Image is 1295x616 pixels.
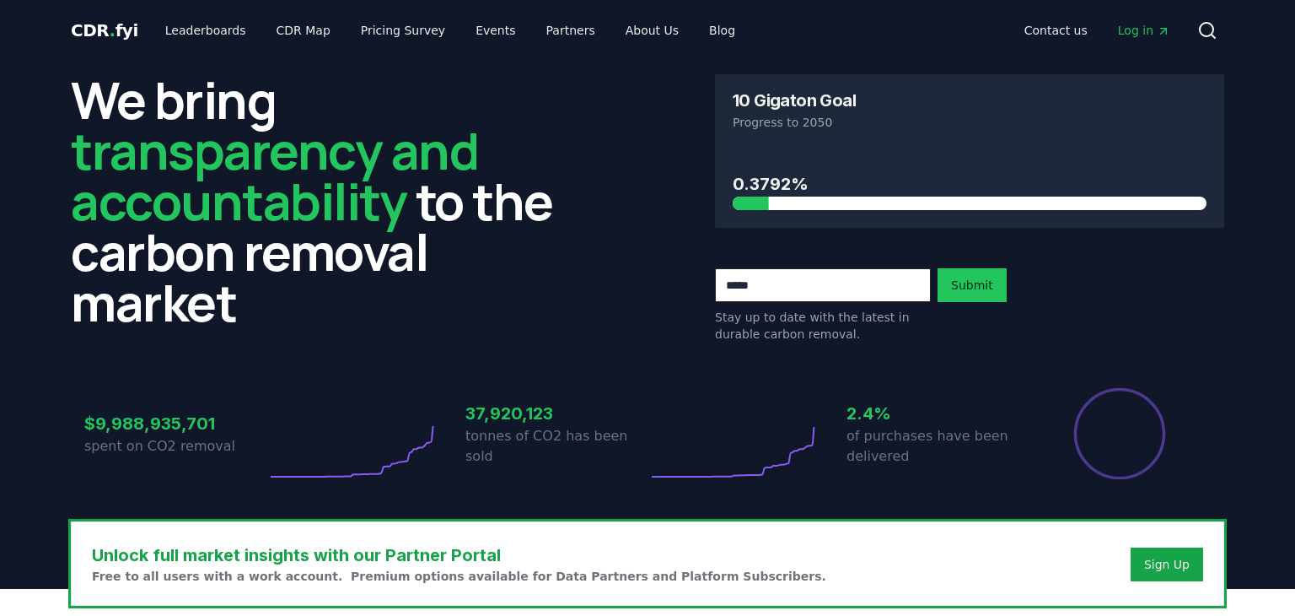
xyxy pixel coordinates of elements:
a: About Us [612,15,692,46]
a: Pricing Survey [347,15,459,46]
p: Free to all users with a work account. Premium options available for Data Partners and Platform S... [92,568,826,585]
span: CDR fyi [71,20,138,41]
h3: 0.3792% [733,171,1206,197]
h2: We bring to the carbon removal market [71,74,580,327]
h3: 2.4% [846,401,1029,426]
p: Stay up to date with the latest in durable carbon removal. [715,309,931,343]
a: CDR.fyi [71,19,138,42]
nav: Main [152,15,749,46]
span: . [110,20,116,41]
a: Events [462,15,529,46]
span: transparency and accountability [71,116,478,235]
h3: Unlock full market insights with our Partner Portal [92,543,826,568]
a: Contact us [1011,15,1101,46]
p: spent on CO2 removal [84,436,266,457]
button: Sign Up [1131,548,1203,581]
a: Log in [1104,15,1184,46]
a: Leaderboards [152,15,260,46]
p: Progress to 2050 [733,114,1206,131]
nav: Main [1011,15,1184,46]
h3: $9,988,935,701 [84,411,266,436]
a: Blog [696,15,749,46]
a: CDR Map [263,15,344,46]
span: Log in [1118,22,1170,39]
p: of purchases have been delivered [846,426,1029,467]
a: Partners [533,15,609,46]
button: Submit [938,268,1007,302]
div: Percentage of sales delivered [1072,386,1167,481]
h3: 37,920,123 [465,401,647,426]
h3: 10 Gigaton Goal [733,92,856,109]
p: tonnes of CO2 has been sold [465,426,647,467]
a: Sign Up [1144,556,1190,573]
